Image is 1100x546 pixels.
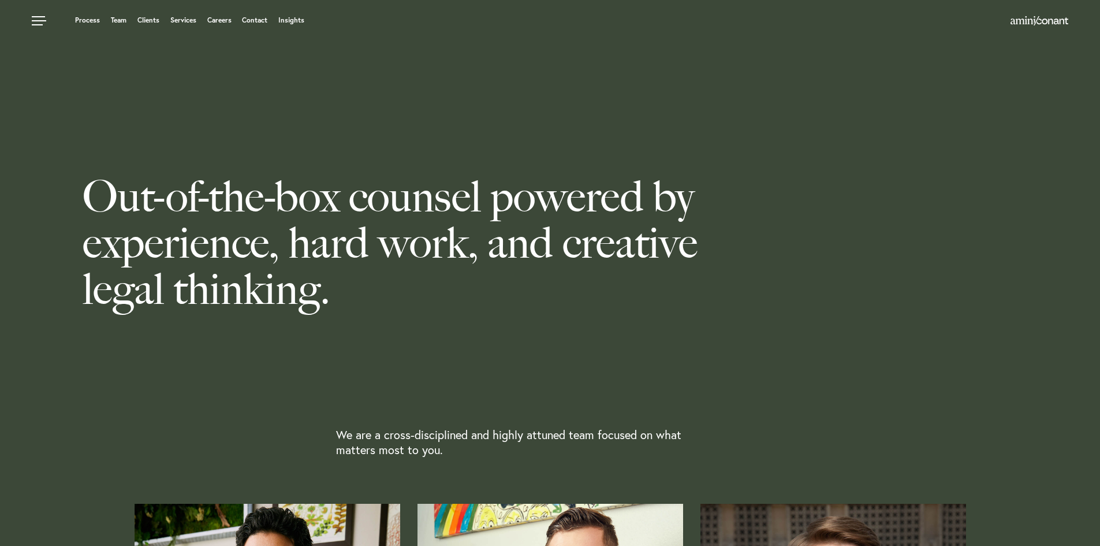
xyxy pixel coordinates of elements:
a: Clients [137,17,159,24]
a: Services [170,17,196,24]
a: Home [1010,17,1068,26]
a: Contact [242,17,267,24]
img: Amini & Conant [1010,16,1068,25]
a: Team [111,17,126,24]
a: Careers [207,17,232,24]
a: Insights [278,17,304,24]
p: We are a cross-disciplined and highly attuned team focused on what matters most to you. [336,428,706,458]
a: Process [75,17,100,24]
